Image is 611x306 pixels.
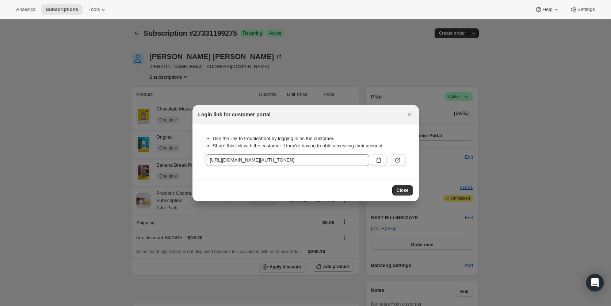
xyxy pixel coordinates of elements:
[542,7,552,12] span: Help
[577,7,595,12] span: Settings
[586,274,604,291] div: Open Intercom Messenger
[16,7,35,12] span: Analytics
[12,4,40,15] button: Analytics
[566,4,599,15] button: Settings
[213,135,406,142] li: Use the link to troubleshoot by logging in as the customer.
[46,7,78,12] span: Subscriptions
[41,4,83,15] button: Subscriptions
[392,185,413,195] button: Close
[198,111,271,118] h2: Login link for customer portal
[84,4,111,15] button: Tools
[88,7,100,12] span: Tools
[213,142,406,150] li: Share this link with the customer if they’re having trouble accessing their account.
[404,109,415,120] button: Close
[397,187,409,193] span: Close
[531,4,564,15] button: Help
